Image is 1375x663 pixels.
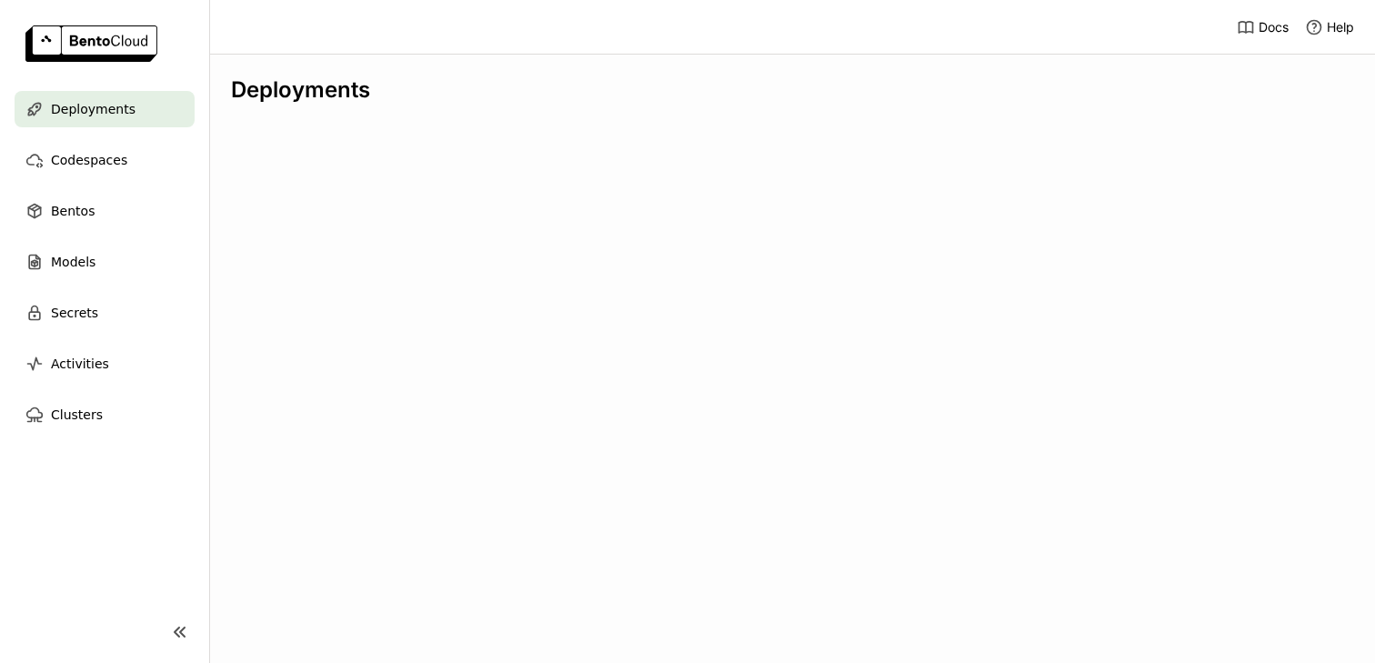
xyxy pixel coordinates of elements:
a: Models [15,244,195,280]
span: Activities [51,353,109,375]
a: Bentos [15,193,195,229]
a: Activities [15,346,195,382]
span: Clusters [51,404,103,426]
span: Codespaces [51,149,127,171]
span: Help [1327,19,1354,35]
a: Clusters [15,397,195,433]
div: Deployments [231,76,1353,104]
span: Bentos [51,200,95,222]
a: Secrets [15,295,195,331]
a: Docs [1237,18,1289,36]
img: logo [25,25,157,62]
div: Help [1305,18,1354,36]
span: Models [51,251,95,273]
span: Deployments [51,98,135,120]
span: Docs [1259,19,1289,35]
span: Secrets [51,302,98,324]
